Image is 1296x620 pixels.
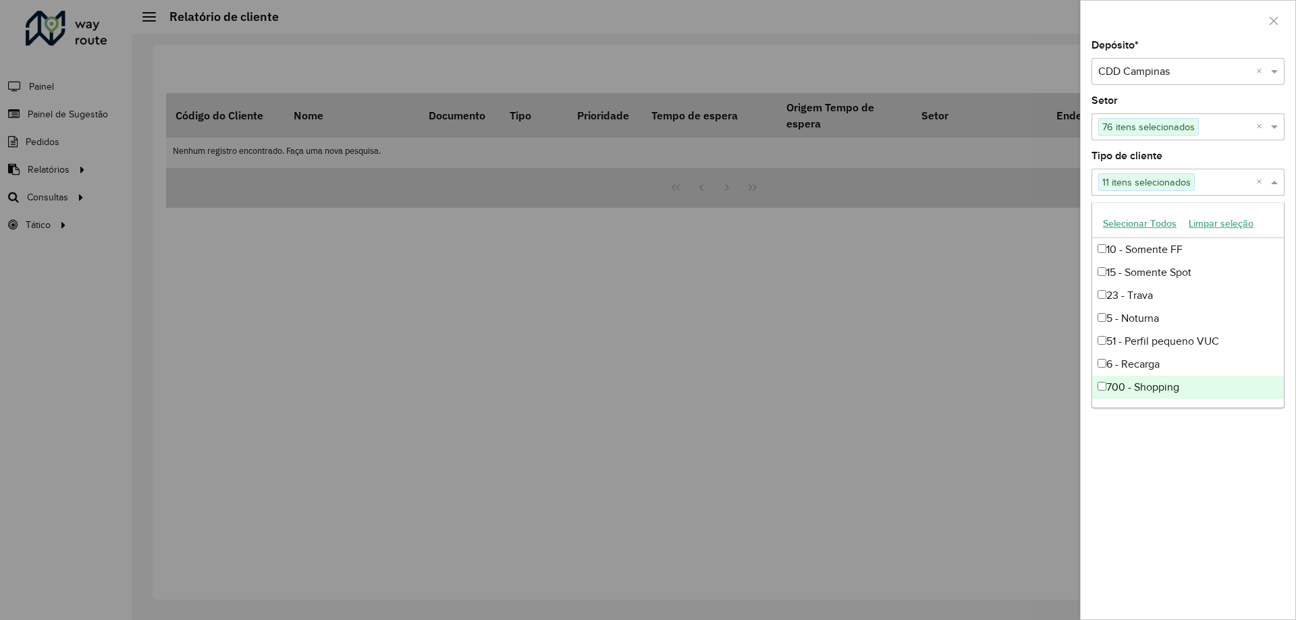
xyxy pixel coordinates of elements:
ng-dropdown-panel: Options list [1091,202,1285,408]
div: 700 - Shopping [1092,376,1284,399]
div: 8 - Empilhadeira [1092,399,1284,422]
div: 6 - Recarga [1092,353,1284,376]
span: Clear all [1256,119,1268,135]
span: 11 itens selecionados [1099,174,1194,190]
span: 76 itens selecionados [1099,119,1198,135]
div: 10 - Somente FF [1092,238,1284,261]
label: Setor [1091,92,1118,109]
label: Tipo de cliente [1091,148,1162,164]
span: Clear all [1256,174,1268,190]
div: 23 - Trava [1092,284,1284,307]
span: Clear all [1256,63,1268,80]
div: 5 - Noturna [1092,307,1284,330]
div: 15 - Somente Spot [1092,261,1284,284]
label: Depósito [1091,37,1139,53]
button: Limpar seleção [1183,213,1260,234]
button: Selecionar Todos [1097,213,1183,234]
div: 51 - Perfil pequeno VUC [1092,330,1284,353]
